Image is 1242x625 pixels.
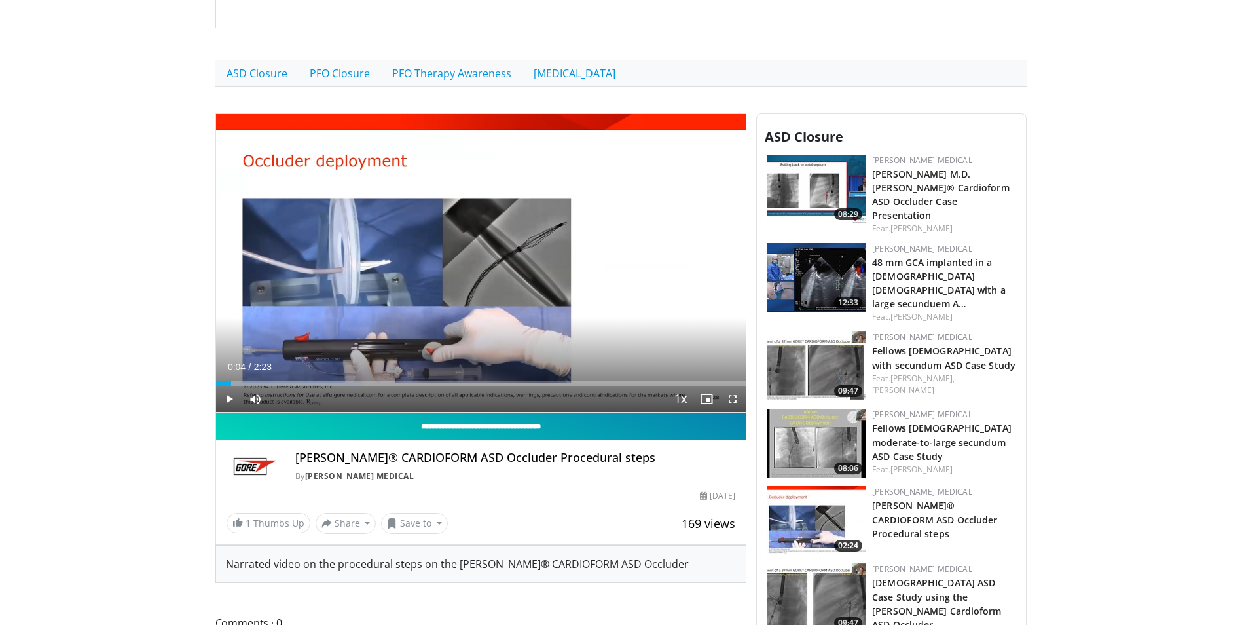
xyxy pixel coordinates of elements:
span: 08:29 [834,208,862,220]
a: [PERSON_NAME] [890,223,953,234]
a: [PERSON_NAME] Medical [872,155,972,166]
a: [PERSON_NAME] M.D. [PERSON_NAME]® Cardioform ASD Occluder Case Presentation [872,168,1010,221]
video-js: Video Player [216,114,746,413]
a: [PERSON_NAME] [890,464,953,475]
div: Feat. [872,373,1015,396]
span: / [249,362,251,372]
span: 02:24 [834,540,862,552]
a: 1 Thumbs Up [227,513,310,533]
span: ASD Closure [765,128,843,145]
a: PFO Therapy Awareness [381,60,522,87]
a: ASD Closure [215,60,299,87]
img: 930842a4-8f65-4430-a846-62788e3b7956.150x105_q85_crop-smart_upscale.jpg [767,331,866,400]
a: [PERSON_NAME] [872,385,934,396]
img: Gore Medical [227,451,280,482]
span: 09:47 [834,385,862,397]
a: [MEDICAL_DATA] [522,60,627,87]
span: 1 [246,517,251,529]
img: ee1847a7-fc98-48a6-b7e5-8d1a1fa1195e.150x105_q85_crop-smart_upscale.jpg [767,486,866,555]
span: 2:23 [254,362,272,372]
a: [PERSON_NAME]® CARDIOFORM ASD Occluder Procedural steps [872,499,997,539]
a: [PERSON_NAME] Medical [872,243,972,254]
div: Feat. [872,311,1015,323]
span: 169 views [682,516,735,531]
div: Progress Bar [216,381,746,386]
a: [PERSON_NAME] Medical [872,563,972,575]
h4: [PERSON_NAME]® CARDIOFORM ASD Occluder Procedural steps [295,451,735,465]
img: 1b5fcc3d-feaf-41fb-adcf-c9e4cb0dd9f4.150x105_q85_crop-smart_upscale.jpg [767,155,866,223]
a: 12:33 [767,243,866,312]
div: Feat. [872,223,1015,235]
div: Feat. [872,464,1015,476]
span: 08:06 [834,463,862,474]
a: [PERSON_NAME] Medical [872,331,972,343]
button: Play [216,386,242,412]
button: Playback Rate [667,386,693,412]
a: 48 mm GCA implanted in a [DEMOGRAPHIC_DATA] [DEMOGRAPHIC_DATA] with a large secunduem A… [872,256,1006,310]
a: [PERSON_NAME], [890,373,955,384]
button: Fullscreen [720,386,746,412]
a: 08:06 [767,409,866,478]
button: Enable picture-in-picture mode [693,386,720,412]
button: Share [316,513,376,534]
a: Fellows [DEMOGRAPHIC_DATA] with secundum ASD Case Study [872,345,1015,371]
a: PFO Closure [299,60,381,87]
div: By [295,470,735,482]
a: 08:29 [767,155,866,223]
button: Save to [381,513,448,534]
img: aa0f5b04-1d73-41c5-9d57-e1f57282c947.150x105_q85_crop-smart_upscale.jpg [767,243,866,312]
a: Fellows [DEMOGRAPHIC_DATA] moderate-to-large secundum ASD Case Study [872,422,1012,462]
a: [PERSON_NAME] Medical [305,470,414,482]
p: Narrated video on the procedural steps on the [PERSON_NAME]® CARDIOFORM ASD Occluder [226,556,737,572]
div: [DATE] [700,490,735,502]
span: 12:33 [834,297,862,309]
a: [PERSON_NAME] [890,311,953,322]
img: 351f65c2-ce40-480d-b6b9-39bbb45017ab.150x105_q85_crop-smart_upscale.jpg [767,409,866,478]
a: 09:47 [767,331,866,400]
a: [PERSON_NAME] Medical [872,409,972,420]
span: 0:04 [228,362,246,372]
a: [PERSON_NAME] Medical [872,486,972,497]
a: 02:24 [767,486,866,555]
button: Mute [242,386,268,412]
